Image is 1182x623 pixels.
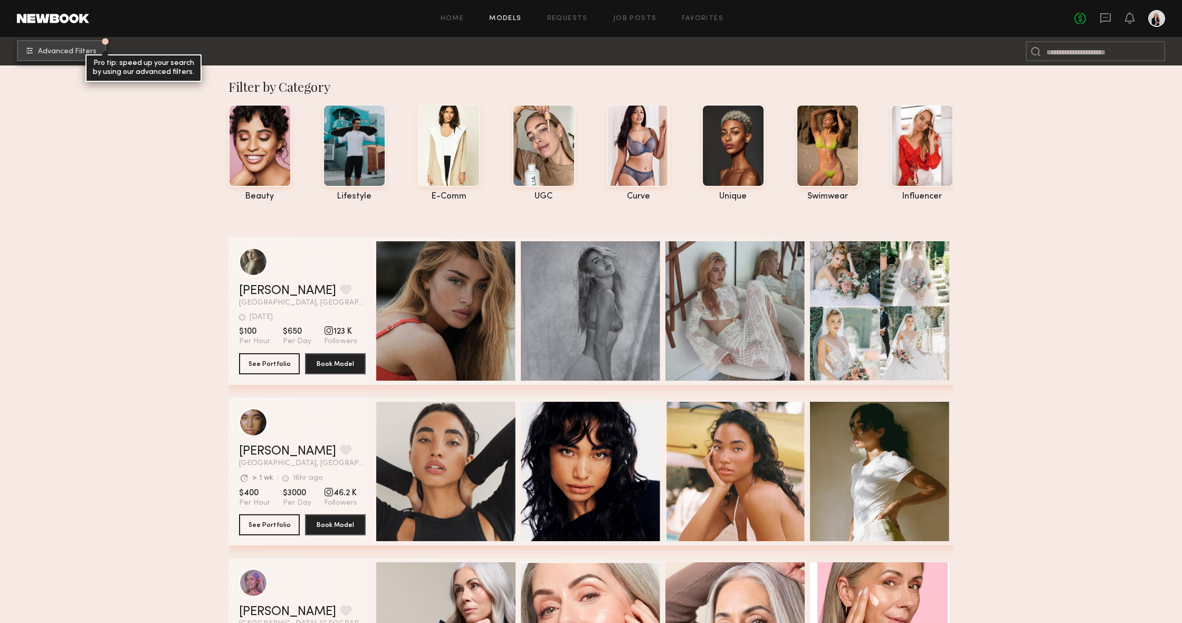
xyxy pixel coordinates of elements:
span: 123 K [324,326,357,337]
span: Per Hour [239,498,270,508]
span: 46.2 K [324,488,357,498]
div: e-comm [417,192,480,201]
div: 16hr ago [293,475,323,482]
div: swimwear [796,192,859,201]
span: Per Day [283,498,311,508]
a: Requests [547,15,588,22]
span: $650 [283,326,311,337]
span: Advanced Filters [38,48,97,55]
span: Followers [324,337,357,346]
a: Models [489,15,521,22]
div: unique [702,192,765,201]
div: beauty [228,192,291,201]
div: lifestyle [323,192,386,201]
div: Pro tip: speed up your search by using our advanced filters. [85,54,202,82]
span: [GEOGRAPHIC_DATA], [GEOGRAPHIC_DATA] [239,299,366,307]
button: Book Model [305,353,366,374]
button: Book Model [305,514,366,535]
span: [GEOGRAPHIC_DATA], [GEOGRAPHIC_DATA] [239,460,366,467]
button: Advanced Filters [17,40,106,61]
a: Home [441,15,464,22]
div: [DATE] [250,314,273,321]
button: See Portfolio [239,353,300,374]
span: Per Day [283,337,311,346]
span: Per Hour [239,337,270,346]
span: $100 [239,326,270,337]
div: influencer [891,192,954,201]
a: [PERSON_NAME] [239,606,336,618]
span: $3000 [283,488,311,498]
div: Filter by Category [228,78,954,95]
a: Favorites [682,15,723,22]
div: curve [607,192,670,201]
a: [PERSON_NAME] [239,445,336,458]
span: Followers [324,498,357,508]
a: [PERSON_NAME] [239,285,336,297]
div: UGC [512,192,575,201]
span: $400 [239,488,270,498]
div: > 1 wk [252,475,273,482]
a: Job Posts [613,15,657,22]
button: See Portfolio [239,514,300,535]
